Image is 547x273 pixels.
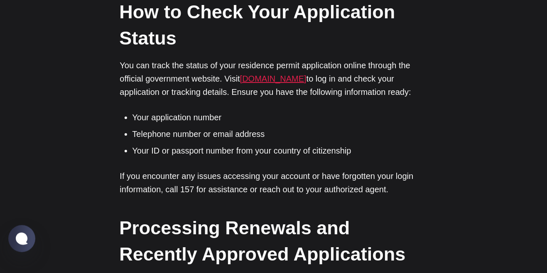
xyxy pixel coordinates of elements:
[120,215,427,267] h2: Processing Renewals and Recently Approved Applications
[120,59,427,99] p: You can track the status of your residence permit application online through the official governm...
[120,169,427,196] p: If you encounter any issues accessing your account or have forgotten your login information, call...
[132,144,427,157] li: Your ID or passport number from your country of citizenship
[132,111,427,124] li: Your application number
[240,74,307,83] a: [DOMAIN_NAME]
[132,128,427,140] li: Telephone number or email address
